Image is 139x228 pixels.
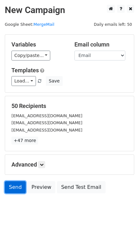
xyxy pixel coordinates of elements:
h5: Variables [11,41,65,48]
h5: Advanced [11,161,128,168]
a: MergeMail [33,22,54,27]
small: [EMAIL_ADDRESS][DOMAIN_NAME] [11,128,82,132]
small: [EMAIL_ADDRESS][DOMAIN_NAME] [11,113,82,118]
h5: Email column [74,41,128,48]
h2: New Campaign [5,5,134,16]
a: Daily emails left: 50 [92,22,134,27]
a: +47 more [11,137,38,145]
small: Google Sheet: [5,22,54,27]
a: Templates [11,67,39,74]
a: Load... [11,76,36,86]
button: Save [46,76,62,86]
small: [EMAIL_ADDRESS][DOMAIN_NAME] [11,120,82,125]
a: Send Test Email [57,181,105,193]
h5: 50 Recipients [11,103,128,110]
a: Copy/paste... [11,51,50,61]
a: Preview [27,181,55,193]
iframe: Chat Widget [107,197,139,228]
span: Daily emails left: 50 [92,21,134,28]
a: Send [5,181,26,193]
